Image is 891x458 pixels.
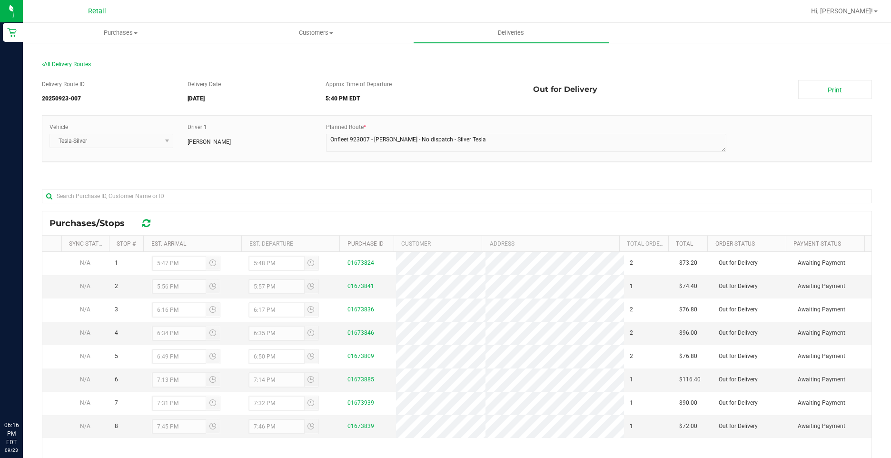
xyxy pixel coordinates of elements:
th: Total Order Lines [619,236,668,252]
span: N/A [80,353,90,359]
span: 1 [630,282,633,291]
span: N/A [80,329,90,336]
a: 01673939 [347,399,374,406]
span: 1 [630,398,633,408]
inline-svg: Retail [7,28,17,37]
span: 1 [630,375,633,384]
a: Total [676,240,693,247]
span: 3 [115,305,118,314]
label: Delivery Date [188,80,221,89]
span: $96.00 [679,329,697,338]
span: N/A [80,399,90,406]
th: Customer [394,236,482,252]
span: Awaiting Payment [798,259,845,268]
span: 4 [115,329,118,338]
span: 1 [630,422,633,431]
input: Search Purchase ID, Customer Name or ID [42,189,872,203]
a: 01673885 [347,376,374,383]
span: Customers [218,29,413,37]
span: $116.40 [679,375,701,384]
iframe: Resource center [10,382,38,410]
label: Vehicle [49,123,68,131]
span: $76.80 [679,352,697,361]
span: 1 [115,259,118,268]
a: Est. Arrival [151,240,186,247]
span: Purchases [23,29,218,37]
span: Deliveries [485,29,537,37]
a: Customers [218,23,413,43]
span: Purchases/Stops [49,218,134,229]
a: Print Manifest [798,80,872,99]
strong: 20250923-007 [42,95,81,102]
th: Est. Departure [241,236,339,252]
p: 06:16 PM EDT [4,421,19,447]
span: $76.80 [679,305,697,314]
a: Order Status [715,240,755,247]
label: Planned Route [326,123,366,131]
span: Out for Delivery [719,375,758,384]
span: 7 [115,398,118,408]
span: N/A [80,423,90,429]
span: Out for Delivery [533,80,597,99]
a: Stop # [117,240,136,247]
a: Deliveries [414,23,609,43]
span: 6 [115,375,118,384]
span: Out for Delivery [719,282,758,291]
a: Purchase ID [347,240,384,247]
span: Out for Delivery [719,305,758,314]
a: 01673839 [347,423,374,429]
span: Awaiting Payment [798,329,845,338]
span: Awaiting Payment [798,352,845,361]
span: N/A [80,259,90,266]
span: N/A [80,306,90,313]
a: 01673846 [347,329,374,336]
span: Out for Delivery [719,329,758,338]
span: 2 [630,352,633,361]
span: Awaiting Payment [798,305,845,314]
a: Purchases [23,23,218,43]
span: [PERSON_NAME] [188,138,231,146]
span: Out for Delivery [719,398,758,408]
label: Driver 1 [188,123,207,131]
h5: [DATE] [188,96,312,102]
a: 01673809 [347,353,374,359]
p: 09/23 [4,447,19,454]
span: Awaiting Payment [798,282,845,291]
span: $90.00 [679,398,697,408]
span: 2 [630,329,633,338]
label: Approx Time of Departure [326,80,392,89]
span: Awaiting Payment [798,375,845,384]
a: 01673836 [347,306,374,313]
span: Out for Delivery [719,422,758,431]
span: Awaiting Payment [798,398,845,408]
span: 8 [115,422,118,431]
span: $74.40 [679,282,697,291]
a: Payment Status [793,240,841,247]
span: $73.20 [679,259,697,268]
a: 01673841 [347,283,374,289]
th: Address [482,236,619,252]
span: Retail [88,7,106,15]
span: N/A [80,283,90,289]
span: 2 [630,259,633,268]
span: N/A [80,376,90,383]
span: 2 [630,305,633,314]
span: Hi, [PERSON_NAME]! [811,7,873,15]
span: Out for Delivery [719,352,758,361]
span: Awaiting Payment [798,422,845,431]
span: $72.00 [679,422,697,431]
span: Out for Delivery [719,259,758,268]
label: Delivery Route ID [42,80,85,89]
a: Sync Status [69,240,106,247]
a: 01673824 [347,259,374,266]
span: All Delivery Routes [42,61,91,68]
h5: 5:40 PM EDT [326,96,519,102]
span: 5 [115,352,118,361]
span: 2 [115,282,118,291]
